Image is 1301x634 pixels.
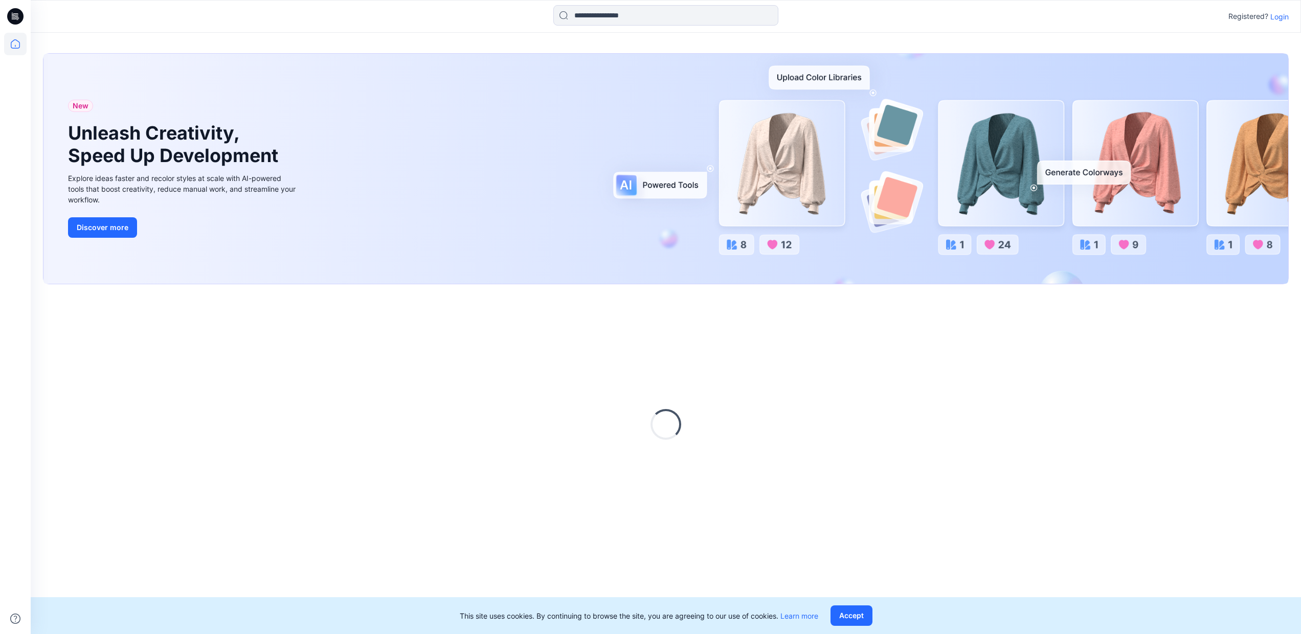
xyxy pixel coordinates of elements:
[73,100,88,112] span: New
[68,122,283,166] h1: Unleash Creativity, Speed Up Development
[1228,10,1268,22] p: Registered?
[780,612,818,620] a: Learn more
[831,605,872,626] button: Accept
[460,610,818,621] p: This site uses cookies. By continuing to browse the site, you are agreeing to our use of cookies.
[1270,11,1289,22] p: Login
[68,173,298,205] div: Explore ideas faster and recolor styles at scale with AI-powered tools that boost creativity, red...
[68,217,298,238] a: Discover more
[68,217,137,238] button: Discover more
